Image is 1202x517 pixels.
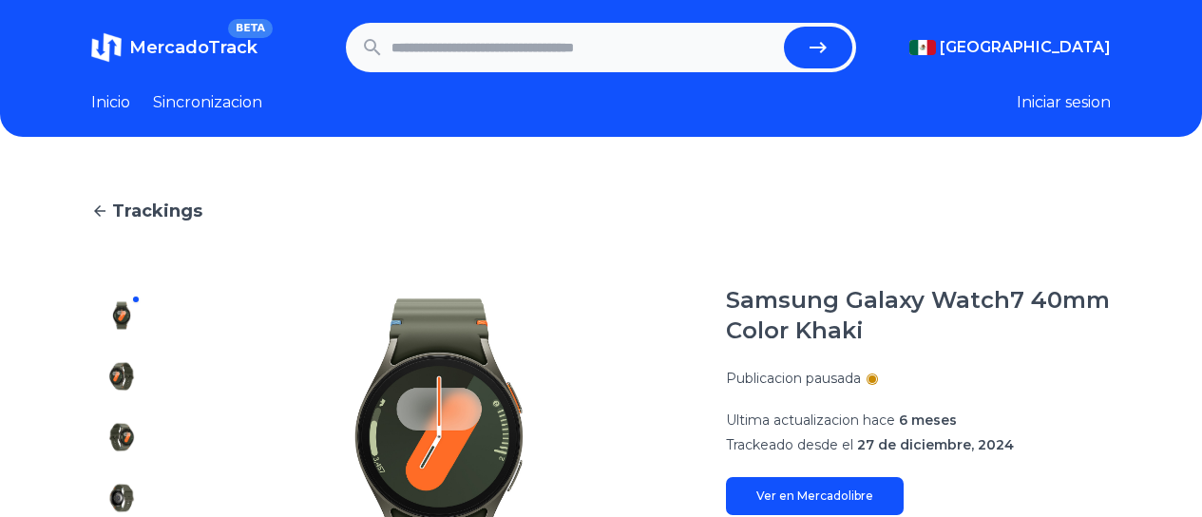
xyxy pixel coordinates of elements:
button: [GEOGRAPHIC_DATA] [909,36,1111,59]
span: Trackeado desde el [726,436,853,453]
a: Sincronizacion [153,91,262,114]
a: Inicio [91,91,130,114]
span: 27 de diciembre, 2024 [857,436,1014,453]
h1: Samsung Galaxy Watch7 40mm Color Khaki [726,285,1111,346]
img: Samsung Galaxy Watch7 40mm Color Khaki [106,483,137,513]
span: 6 meses [899,412,957,429]
a: Trackings [91,198,1111,224]
span: Trackings [112,198,202,224]
span: [GEOGRAPHIC_DATA] [940,36,1111,59]
img: Samsung Galaxy Watch7 40mm Color Khaki [106,422,137,452]
img: MercadoTrack [91,32,122,63]
a: Ver en Mercadolibre [726,477,904,515]
img: Samsung Galaxy Watch7 40mm Color Khaki [106,361,137,392]
span: Ultima actualizacion hace [726,412,895,429]
span: MercadoTrack [129,37,258,58]
p: Publicacion pausada [726,369,861,388]
a: MercadoTrackBETA [91,32,258,63]
img: Mexico [909,40,936,55]
span: BETA [228,19,273,38]
button: Iniciar sesion [1017,91,1111,114]
img: Samsung Galaxy Watch7 40mm Color Khaki [106,300,137,331]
